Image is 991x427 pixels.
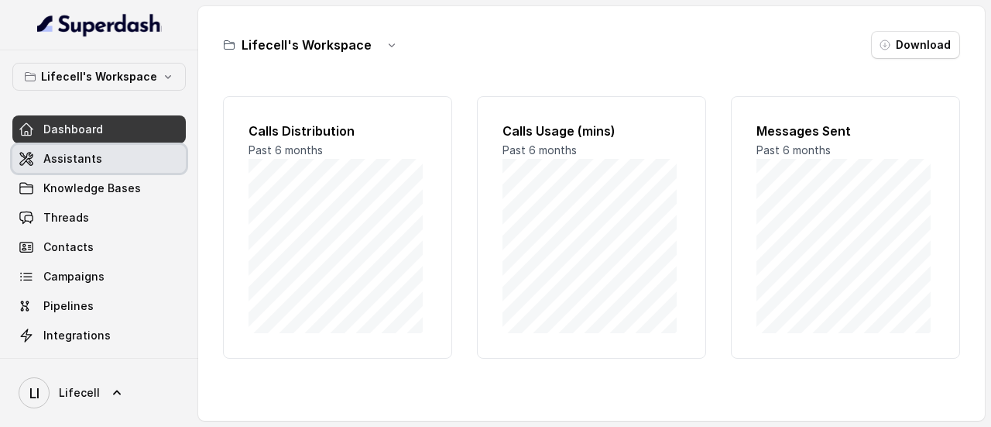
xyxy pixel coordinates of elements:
[43,269,105,284] span: Campaigns
[43,122,103,137] span: Dashboard
[12,371,186,415] a: Lifecell
[41,67,157,86] p: Lifecell's Workspace
[12,351,186,379] a: API Settings
[12,292,186,320] a: Pipelines
[43,298,94,314] span: Pipelines
[43,151,102,167] span: Assistants
[502,143,577,157] span: Past 6 months
[59,385,100,401] span: Lifecell
[43,328,111,343] span: Integrations
[43,357,111,373] span: API Settings
[43,181,141,196] span: Knowledge Bases
[12,204,186,232] a: Threads
[756,122,934,140] h2: Messages Sent
[12,233,186,261] a: Contacts
[12,174,186,202] a: Knowledge Bases
[37,12,162,37] img: light.svg
[12,115,186,143] a: Dashboard
[502,122,681,140] h2: Calls Usage (mins)
[43,210,89,226] span: Threads
[12,63,186,91] button: Lifecell's Workspace
[756,143,831,157] span: Past 6 months
[43,239,94,255] span: Contacts
[12,145,186,173] a: Assistants
[871,31,960,59] button: Download
[242,36,372,54] h3: Lifecell's Workspace
[249,122,427,140] h2: Calls Distribution
[12,322,186,350] a: Integrations
[29,385,39,401] text: LI
[12,263,186,291] a: Campaigns
[249,143,323,157] span: Past 6 months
